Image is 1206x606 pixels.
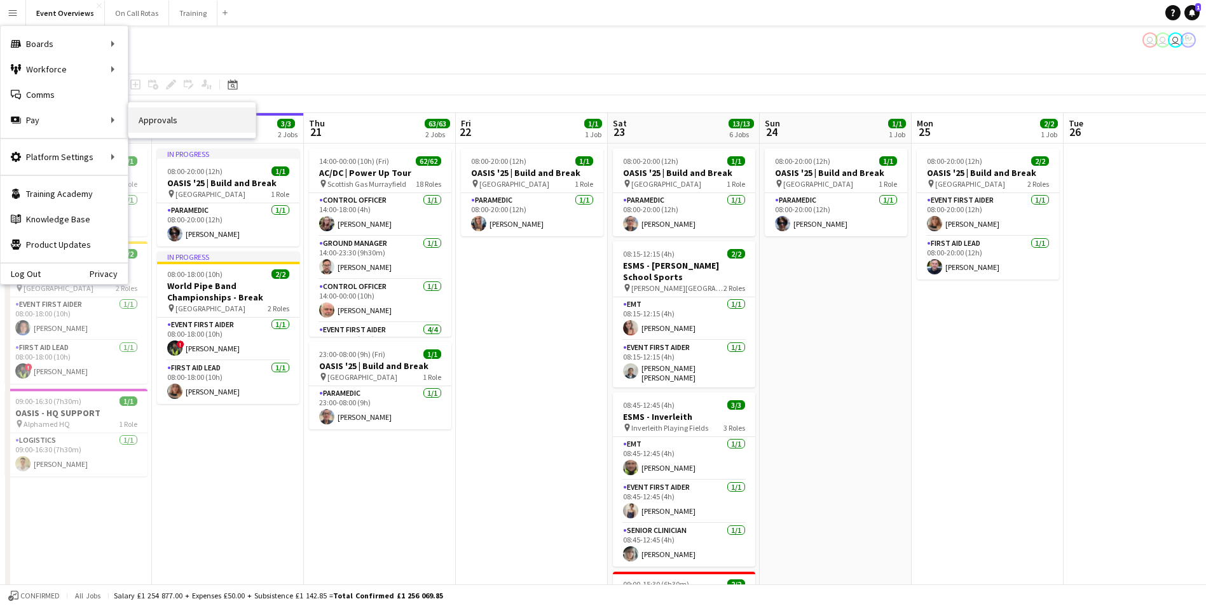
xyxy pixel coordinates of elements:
span: Inverleith Playing Fields [631,423,708,433]
div: In progress08:00-18:00 (10h)2/2World Pipe Band Championships - Break [GEOGRAPHIC_DATA]2 RolesEven... [157,252,299,404]
a: Privacy [90,269,128,279]
app-card-role: Event First Aider4/414:00-00:00 (10h) [309,323,451,421]
span: [PERSON_NAME][GEOGRAPHIC_DATA] [631,283,723,293]
div: In progress08:00-20:00 (12h)1/1OASIS '25 | Build and Break [GEOGRAPHIC_DATA]1 RoleParamedic1/108:... [157,149,299,246]
app-card-role: Senior Clinician1/108:45-12:45 (4h)[PERSON_NAME] [613,523,755,567]
span: 2/2 [1031,156,1049,166]
app-card-role: First Aid Lead1/108:00-20:00 (12h)[PERSON_NAME] [917,236,1059,279]
a: Knowledge Base [1,206,128,232]
span: 24 [763,125,780,139]
app-job-card: 08:45-12:45 (4h)3/3ESMS - Inverleith Inverleith Playing Fields3 RolesEMT1/108:45-12:45 (4h)[PERSO... [613,393,755,567]
span: 1/1 [727,156,745,166]
span: Scottish Gas Murrayfield [327,179,406,189]
span: [GEOGRAPHIC_DATA] [175,189,245,199]
div: 1 Job [1041,130,1057,139]
span: [GEOGRAPHIC_DATA] [935,179,1005,189]
div: Platform Settings [1,144,128,170]
div: Salary £1 254 877.00 + Expenses £50.00 + Subsistence £1 142.85 = [114,591,443,600]
span: 1 Role [271,189,289,199]
span: 1/1 [879,156,897,166]
div: 14:00-00:00 (10h) (Fri)62/62AC/DC | Power Up Tour Scottish Gas Murrayfield18 RolesControl Officer... [309,149,451,337]
span: 09:00-16:30 (7h30m) [15,396,81,406]
span: 1/1 [271,166,289,176]
span: 3 Roles [723,423,745,433]
div: 1 Job [585,130,601,139]
span: Tue [1069,118,1083,129]
div: 6 Jobs [729,130,753,139]
span: 25 [915,125,933,139]
span: 1/1 [423,349,441,359]
a: Training Academy [1,181,128,206]
span: 3/3 [727,400,745,410]
a: Product Updates [1,232,128,257]
span: 2/2 [1040,119,1058,128]
a: Comms [1,82,128,107]
h3: World Pipe Band Championships - Break [157,280,299,303]
div: 08:00-20:00 (12h)2/2OASIS '25 | Build and Break [GEOGRAPHIC_DATA]2 RolesEvent First Aider1/108:00... [917,149,1059,279]
div: 2 Jobs [278,130,298,139]
app-job-card: 08:15-12:15 (4h)2/2ESMS - [PERSON_NAME] School Sports [PERSON_NAME][GEOGRAPHIC_DATA]2 RolesEMT1/1... [613,241,755,387]
h3: OASIS - HQ SUPPORT [5,407,147,419]
span: 23:00-08:00 (9h) (Fri) [319,349,385,359]
h3: OASIS '25 | Build and Break [309,360,451,372]
h3: ESMS - [PERSON_NAME] School Sports [613,260,755,283]
button: On Call Rotas [105,1,169,25]
button: Training [169,1,217,25]
span: Fri [461,118,471,129]
h3: OASIS '25 | Build and Break [917,167,1059,178]
span: [GEOGRAPHIC_DATA] [479,179,549,189]
div: 1 Job [889,130,905,139]
span: 14:00-00:00 (10h) (Fri) [319,156,389,166]
app-user-avatar: Operations Team [1168,32,1183,48]
div: In progress [157,252,299,262]
span: 08:00-20:00 (12h) [927,156,982,166]
span: 2/2 [271,269,289,279]
span: ! [25,363,32,371]
span: 3/3 [277,119,295,128]
app-card-role: Event First Aider1/108:00-18:00 (10h)[PERSON_NAME] [5,297,147,340]
span: Confirmed [20,591,60,600]
h3: OASIS '25 | Build and Break [765,167,907,178]
span: ! [177,340,184,348]
app-card-role: First Aid Lead1/108:00-18:00 (10h)[PERSON_NAME] [157,361,299,404]
span: 23 [611,125,627,139]
div: Pay [1,107,128,133]
span: 08:45-12:45 (4h) [623,400,675,410]
span: 08:00-20:00 (12h) [471,156,526,166]
span: 2/2 [727,579,745,589]
span: 1/1 [888,119,906,128]
app-job-card: 08:00-20:00 (12h)1/1OASIS '25 | Build and Break [GEOGRAPHIC_DATA]1 RoleParamedic1/108:00-20:00 (1... [765,149,907,236]
span: Sun [765,118,780,129]
app-card-role: Paramedic1/108:00-20:00 (12h)[PERSON_NAME] [765,193,907,236]
div: In progress [157,149,299,159]
h3: OASIS '25 | Build and Break [613,167,755,178]
span: 08:00-20:00 (12h) [167,166,223,176]
span: Mon [917,118,933,129]
app-user-avatar: Operations Team [1142,32,1158,48]
span: 09:00-15:30 (6h30m) [623,579,689,589]
app-job-card: 08:00-20:00 (12h)1/1OASIS '25 | Build and Break [GEOGRAPHIC_DATA]1 RoleParamedic1/108:00-20:00 (1... [461,149,603,236]
h3: AC/DC | Power Up Tour [309,167,451,178]
span: All jobs [72,591,103,600]
div: 09:00-16:30 (7h30m)1/1OASIS - HQ SUPPORT Alphamed HQ1 RoleLogistics1/109:00-16:30 (7h30m)[PERSON_... [5,389,147,476]
app-user-avatar: Operations Team [1155,32,1170,48]
span: 1 Role [119,419,137,429]
span: 1/1 [120,396,137,406]
app-job-card: 08:00-20:00 (12h)1/1OASIS '25 | Build and Break [GEOGRAPHIC_DATA]1 RoleParamedic1/108:00-20:00 (1... [613,149,755,236]
span: Sat [613,118,627,129]
app-card-role: Event First Aider1/108:45-12:45 (4h)[PERSON_NAME] [613,480,755,523]
app-card-role: Paramedic1/108:00-20:00 (12h)[PERSON_NAME] [461,193,603,236]
span: 08:00-18:00 (10h) [167,269,223,279]
app-job-card: 23:00-08:00 (9h) (Fri)1/1OASIS '25 | Build and Break [GEOGRAPHIC_DATA]1 RoleParamedic1/123:00-08:... [309,342,451,429]
span: 1 [1195,3,1201,11]
button: Confirmed [6,589,62,603]
button: Event Overviews [26,1,105,25]
span: 13/13 [729,119,754,128]
app-card-role: Paramedic1/108:00-20:00 (12h)[PERSON_NAME] [157,203,299,246]
app-card-role: Event First Aider1/108:00-20:00 (12h)[PERSON_NAME] [917,193,1059,236]
span: 2 Roles [1027,179,1049,189]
